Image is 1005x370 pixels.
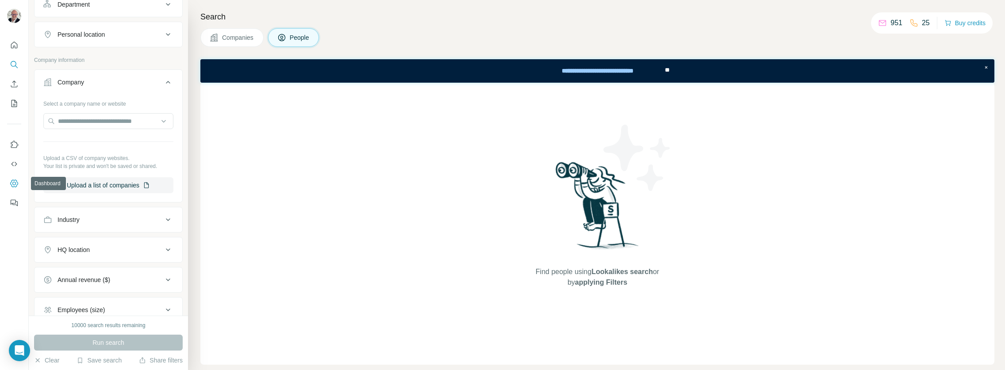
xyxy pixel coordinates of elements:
div: Select a company name or website [43,96,173,108]
button: Use Surfe on LinkedIn [7,137,21,153]
div: Industry [58,215,80,224]
button: Buy credits [944,17,986,29]
div: Annual revenue ($) [58,275,110,284]
button: Clear [34,356,59,365]
button: HQ location [35,239,182,260]
button: Upload a list of companies [43,177,173,193]
img: Surfe Illustration - Stars [598,118,677,198]
span: applying Filters [575,278,627,286]
h4: Search [200,11,994,23]
button: Annual revenue ($) [35,269,182,290]
p: Your list is private and won't be saved or shared. [43,162,173,170]
button: Company [35,72,182,96]
button: Industry [35,209,182,230]
span: People [290,33,310,42]
div: Company [58,78,84,87]
span: Companies [222,33,254,42]
button: My lists [7,95,21,111]
button: Use Surfe API [7,156,21,172]
div: Personal location [58,30,105,39]
span: Find people using or by [526,267,668,288]
button: Employees (size) [35,299,182,320]
div: Employees (size) [58,305,105,314]
p: Company information [34,56,183,64]
div: 10000 search results remaining [71,321,145,329]
p: 25 [922,18,930,28]
div: HQ location [58,245,90,254]
button: Personal location [35,24,182,45]
button: Feedback [7,195,21,211]
button: Save search [77,356,122,365]
button: Search [7,57,21,72]
span: Lookalikes search [591,268,653,275]
button: Share filters [139,356,183,365]
iframe: Banner [200,59,994,83]
p: 951 [890,18,902,28]
div: Open Intercom Messenger [9,340,30,361]
img: Avatar [7,9,21,23]
button: Enrich CSV [7,76,21,92]
button: Quick start [7,37,21,53]
button: Dashboard [7,175,21,191]
img: Surfe Illustration - Woman searching with binoculars [552,160,644,258]
p: Upload a CSV of company websites. [43,154,173,162]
